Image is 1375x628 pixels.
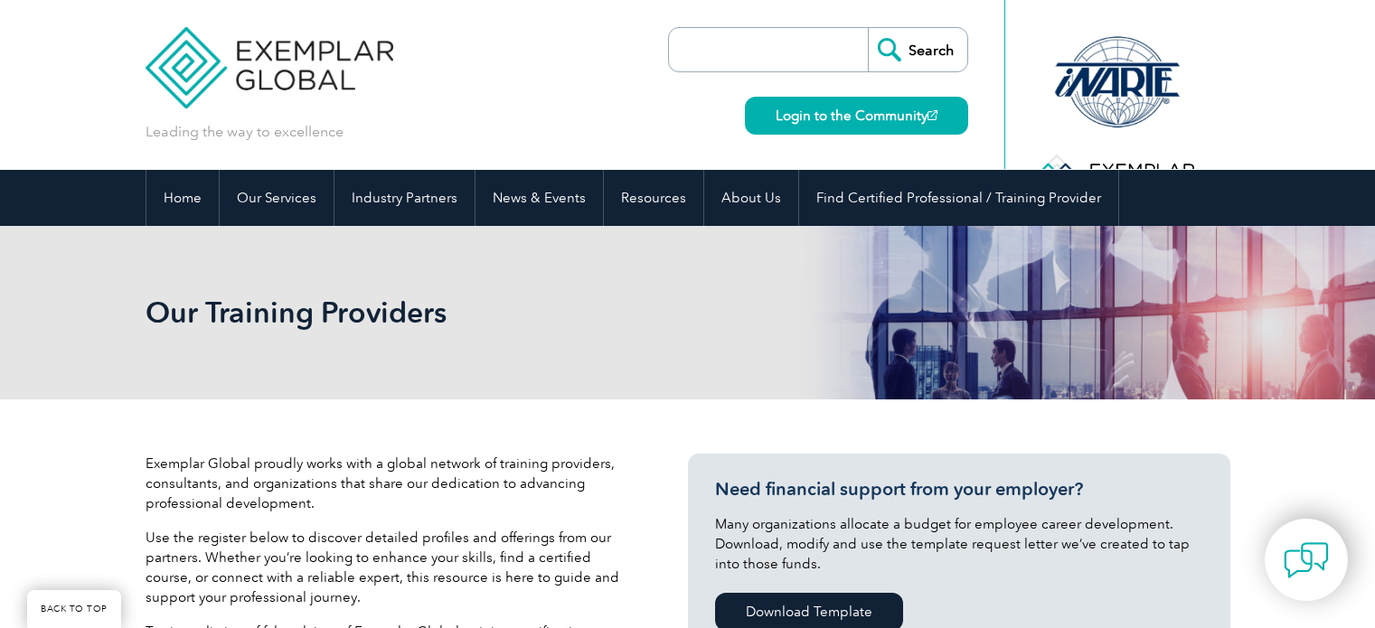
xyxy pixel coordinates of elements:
a: BACK TO TOP [27,590,121,628]
p: Many organizations allocate a budget for employee career development. Download, modify and use th... [715,514,1203,574]
img: open_square.png [928,110,937,120]
a: Find Certified Professional / Training Provider [799,170,1118,226]
a: Login to the Community [745,97,968,135]
h3: Need financial support from your employer? [715,478,1203,501]
h2: Our Training Providers [146,298,905,327]
a: Our Services [220,170,334,226]
a: News & Events [476,170,603,226]
a: Home [146,170,219,226]
p: Use the register below to discover detailed profiles and offerings from our partners. Whether you... [146,528,634,607]
a: Resources [604,170,703,226]
p: Exemplar Global proudly works with a global network of training providers, consultants, and organ... [146,454,634,513]
a: About Us [704,170,798,226]
input: Search [868,28,967,71]
p: Leading the way to excellence [146,122,344,142]
a: Industry Partners [334,170,475,226]
img: contact-chat.png [1284,538,1329,583]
